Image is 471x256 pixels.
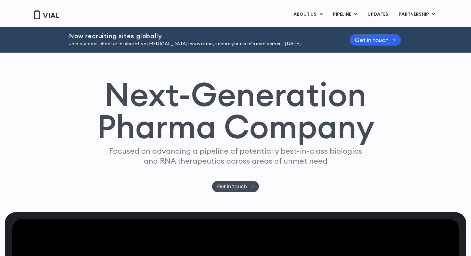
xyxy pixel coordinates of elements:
[97,78,374,143] h1: Next-Generation Pharma Company
[217,184,247,189] span: Get in touch
[69,40,334,47] p: Join our next chapter in ulcerative [MEDICAL_DATA] innovation, secure your site’s involvement [DA...
[34,10,59,19] img: Vial Logo
[328,9,362,20] a: PIPELINEMenu Toggle
[362,9,393,20] a: UPDATES
[288,9,327,20] a: ABOUT USMenu Toggle
[350,34,401,46] a: Get in touch
[212,181,259,192] a: Get in touch
[355,38,389,42] span: Get in touch
[393,9,440,20] a: PARTNERSHIPMenu Toggle
[69,32,334,39] h2: Now recruiting sites globally
[106,146,365,166] p: Focused on advancing a pipeline of potentially best-in-class biologics and RNA therapeutics acros...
